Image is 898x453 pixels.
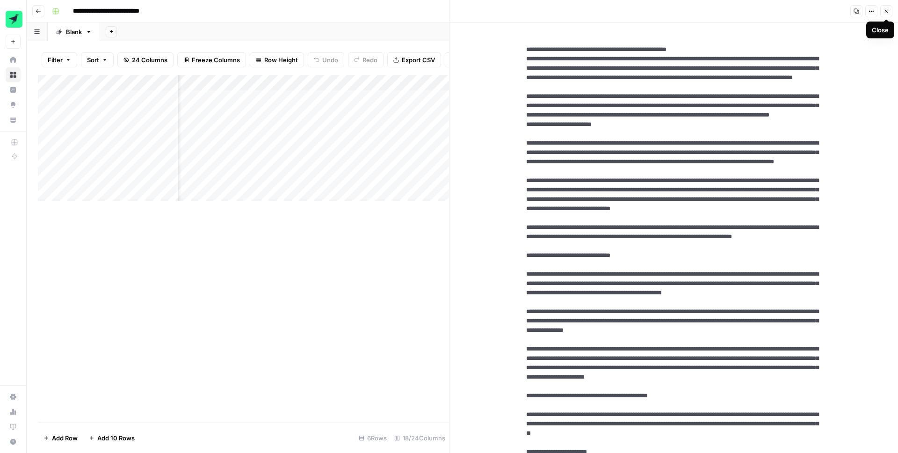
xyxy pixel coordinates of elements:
div: Blank [66,27,82,37]
a: Learning Hub [6,419,21,434]
img: Tinybird Logo [6,11,22,28]
span: Add 10 Rows [97,433,135,443]
button: Filter [42,52,77,67]
a: Insights [6,82,21,97]
span: Add Row [52,433,78,443]
span: 24 Columns [132,55,167,65]
span: Filter [48,55,63,65]
span: Freeze Columns [192,55,240,65]
span: Undo [322,55,338,65]
span: Sort [87,55,99,65]
a: Usage [6,404,21,419]
span: Row Height [264,55,298,65]
div: 18/24 Columns [391,431,449,446]
button: Export CSV [387,52,441,67]
a: Blank [48,22,100,41]
button: Redo [348,52,384,67]
span: Export CSV [402,55,435,65]
button: Add 10 Rows [83,431,140,446]
span: Redo [362,55,377,65]
button: Add Row [38,431,83,446]
button: 24 Columns [117,52,174,67]
button: Undo [308,52,344,67]
div: 6 Rows [355,431,391,446]
div: Close [872,25,889,35]
a: Settings [6,389,21,404]
button: Workspace: Tinybird [6,7,21,31]
button: Freeze Columns [177,52,246,67]
a: Opportunities [6,97,21,112]
a: Browse [6,67,21,82]
a: Home [6,52,21,67]
button: Sort [81,52,114,67]
button: Help + Support [6,434,21,449]
button: Row Height [250,52,304,67]
a: Your Data [6,112,21,127]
